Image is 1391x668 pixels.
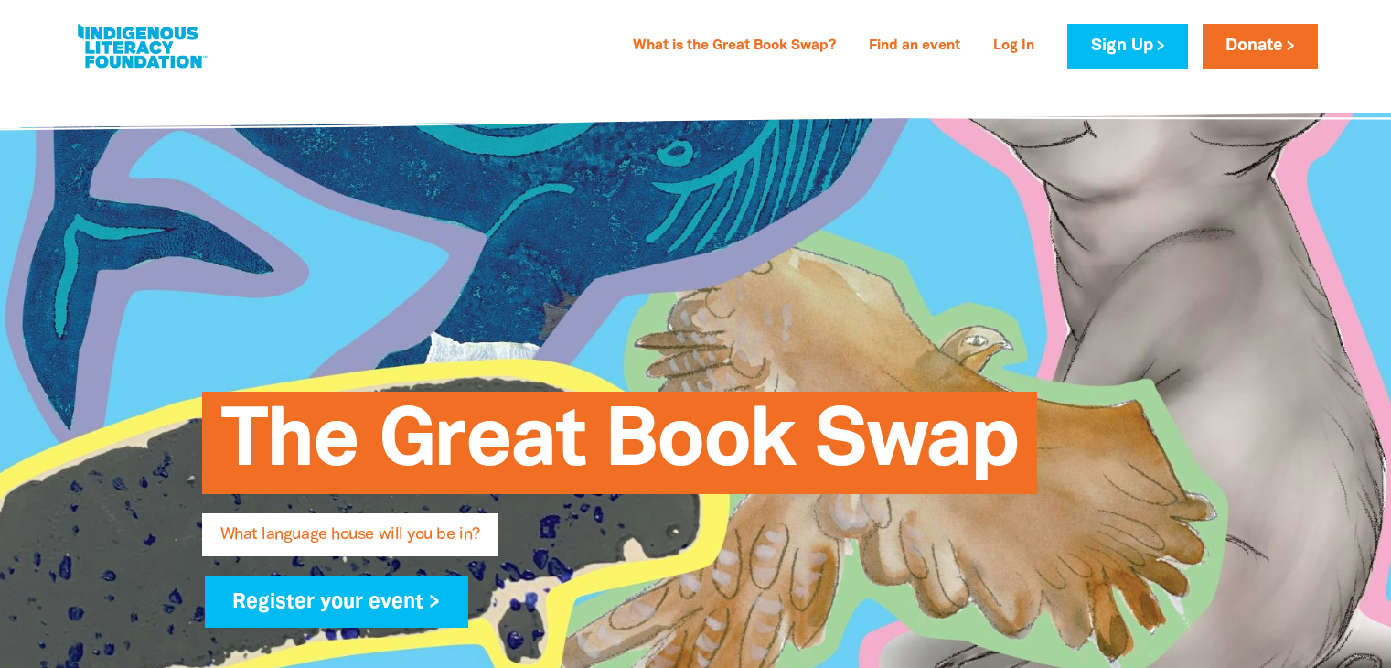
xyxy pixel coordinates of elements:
a: Donate [1203,24,1318,69]
a: Find an event [858,32,971,61]
a: Register your event > [205,576,469,628]
a: Log In [982,32,1045,61]
a: Sign Up [1067,24,1187,69]
a: What is the Great Book Swap? [622,32,847,61]
span: What language house will you be in? [220,527,480,556]
span: The Great Book Swap [220,405,1019,494]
